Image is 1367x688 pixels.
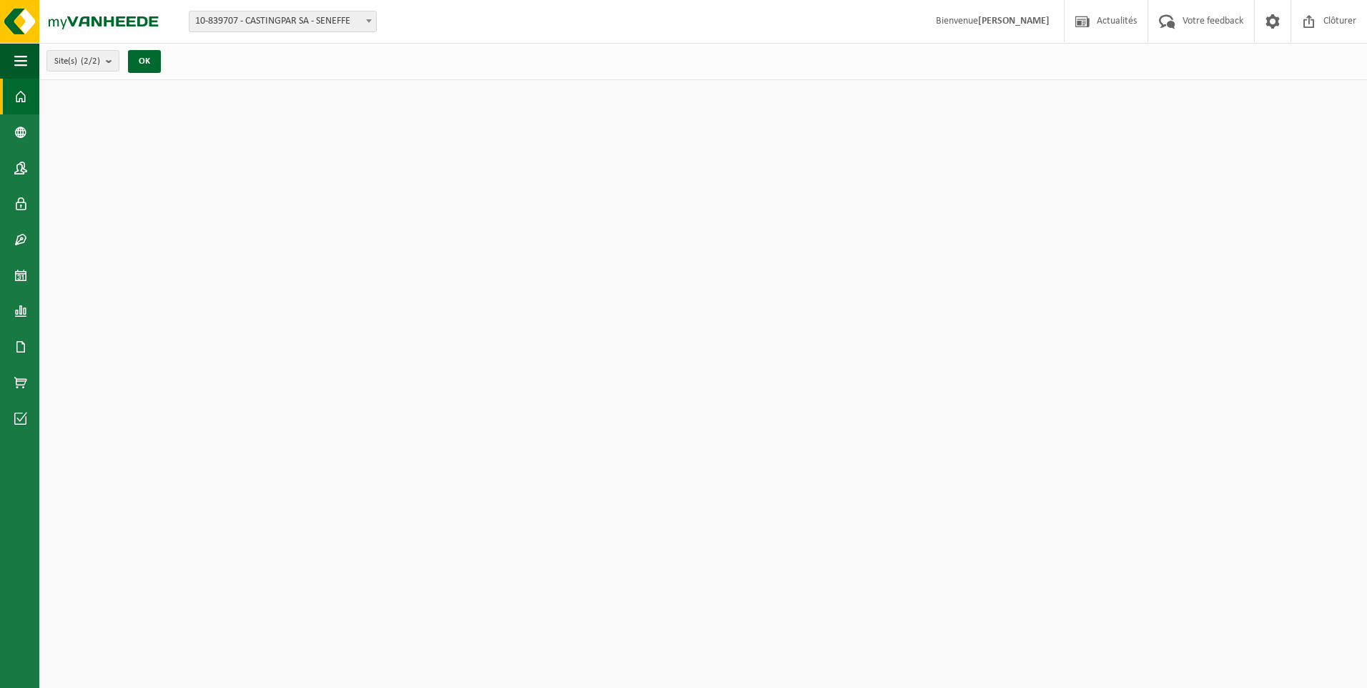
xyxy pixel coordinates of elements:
[978,16,1050,26] strong: [PERSON_NAME]
[189,11,377,32] span: 10-839707 - CASTINGPAR SA - SENEFFE
[81,56,100,66] count: (2/2)
[189,11,376,31] span: 10-839707 - CASTINGPAR SA - SENEFFE
[54,51,100,72] span: Site(s)
[128,50,161,73] button: OK
[46,50,119,72] button: Site(s)(2/2)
